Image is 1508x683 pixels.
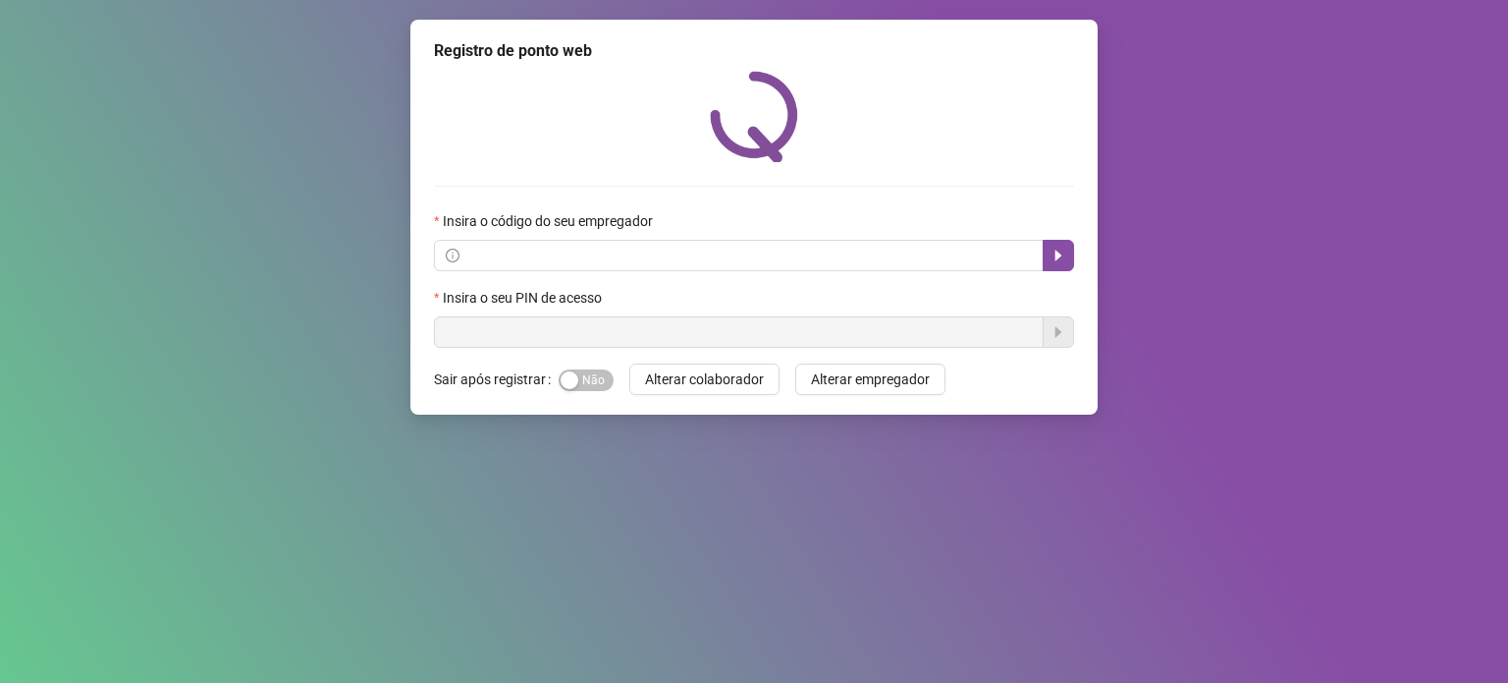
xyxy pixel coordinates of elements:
button: Alterar empregador [795,364,945,395]
label: Insira o código do seu empregador [434,210,666,232]
div: Registro de ponto web [434,39,1074,63]
button: Alterar colaborador [629,364,780,395]
label: Insira o seu PIN de acesso [434,287,615,309]
span: info-circle [446,249,459,262]
label: Sair após registrar [434,364,559,395]
span: Alterar empregador [811,369,930,390]
span: caret-right [1050,248,1066,263]
span: Alterar colaborador [645,369,764,390]
img: QRPoint [710,71,798,162]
